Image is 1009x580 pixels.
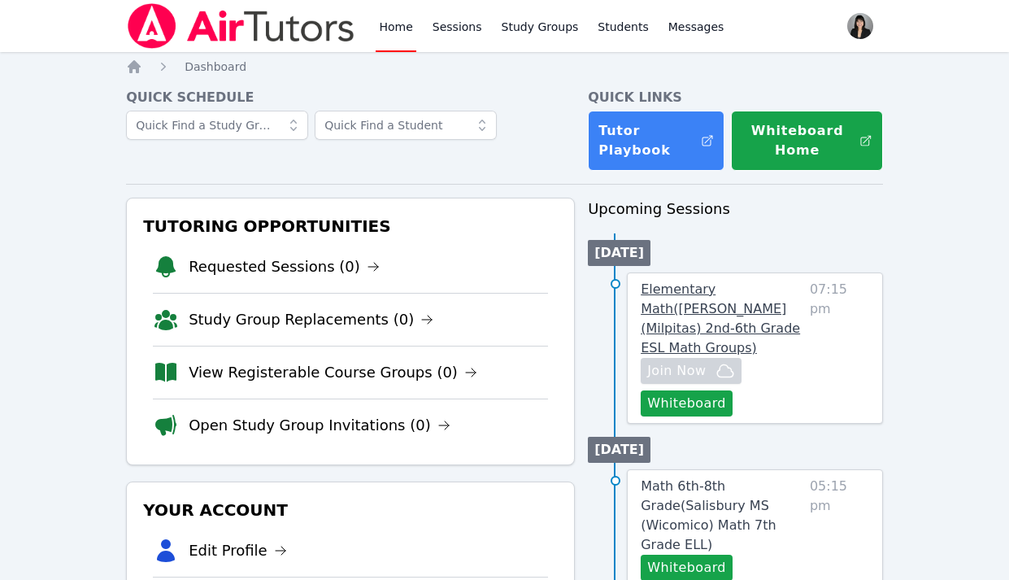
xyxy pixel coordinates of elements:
[126,88,575,107] h4: Quick Schedule
[588,88,883,107] h4: Quick Links
[140,495,561,525] h3: Your Account
[641,390,733,416] button: Whiteboard
[641,281,800,355] span: Elementary Math ( [PERSON_NAME] (Milpitas) 2nd-6th Grade ESL Math Groups )
[189,539,287,562] a: Edit Profile
[668,19,724,35] span: Messages
[641,478,776,552] span: Math 6th-8th Grade ( Salisbury MS (Wicomico) Math 7th Grade ELL )
[189,414,450,437] a: Open Study Group Invitations (0)
[588,111,724,171] a: Tutor Playbook
[641,358,742,384] button: Join Now
[641,280,803,358] a: Elementary Math([PERSON_NAME] (Milpitas) 2nd-6th Grade ESL Math Groups)
[126,111,308,140] input: Quick Find a Study Group
[588,240,650,266] li: [DATE]
[185,59,246,75] a: Dashboard
[647,361,706,381] span: Join Now
[641,477,803,555] a: Math 6th-8th Grade(Salisbury MS (Wicomico) Math 7th Grade ELL)
[315,111,497,140] input: Quick Find a Student
[588,437,650,463] li: [DATE]
[189,361,477,384] a: View Registerable Course Groups (0)
[126,59,883,75] nav: Breadcrumb
[185,60,246,73] span: Dashboard
[588,198,883,220] h3: Upcoming Sessions
[126,3,356,49] img: Air Tutors
[140,212,561,241] h3: Tutoring Opportunities
[189,255,380,278] a: Requested Sessions (0)
[189,308,433,331] a: Study Group Replacements (0)
[731,111,883,171] button: Whiteboard Home
[810,280,869,416] span: 07:15 pm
